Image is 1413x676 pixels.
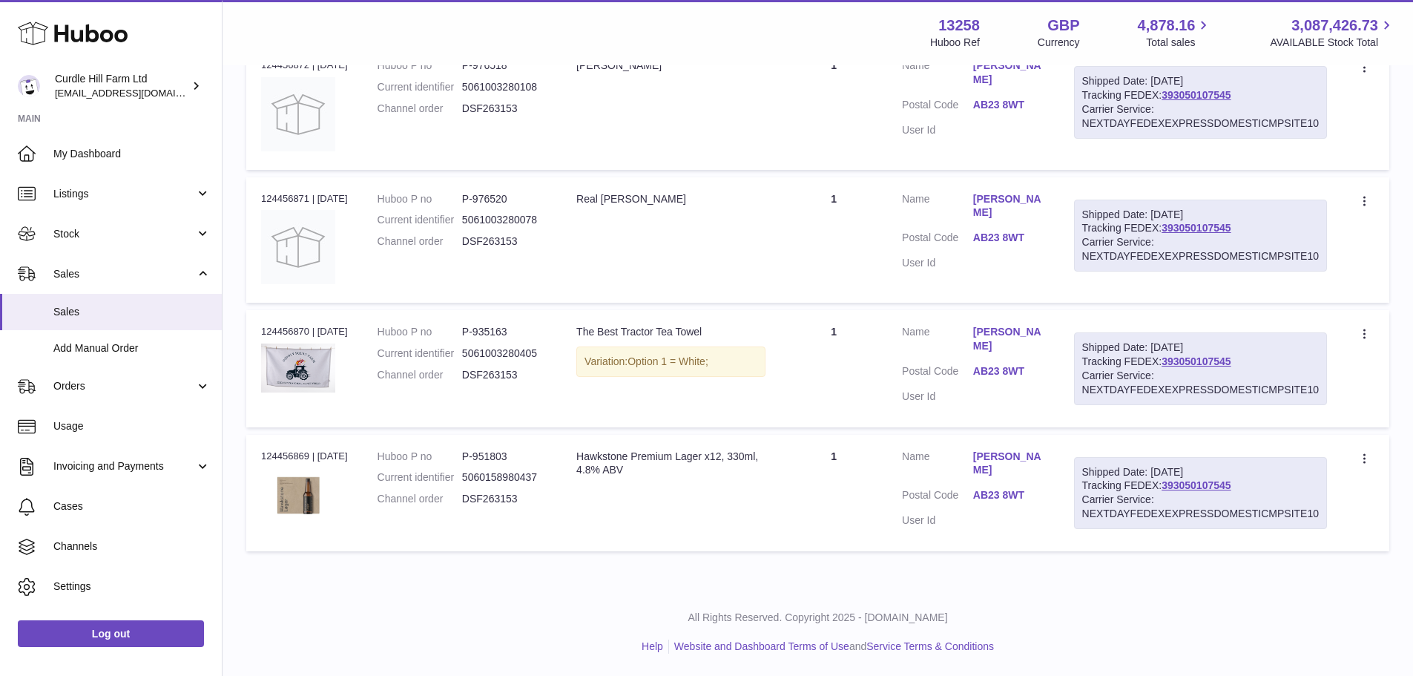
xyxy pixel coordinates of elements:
div: Carrier Service: NEXTDAYFEDEXEXPRESSDOMESTICMPSITE10 [1082,235,1319,263]
span: Channels [53,539,211,554]
dt: Name [902,325,973,357]
dd: P-976520 [462,192,547,206]
div: Tracking FEDEX: [1074,457,1327,530]
div: 124456870 | [DATE] [261,325,348,338]
div: Carrier Service: NEXTDAYFEDEXEXPRESSDOMESTICMPSITE10 [1082,493,1319,521]
dd: 5061003280405 [462,347,547,361]
span: Listings [53,187,195,201]
dt: Postal Code [902,364,973,382]
span: 3,087,426.73 [1291,16,1378,36]
dd: 5061003280078 [462,213,547,227]
div: Currency [1038,36,1080,50]
a: [PERSON_NAME] [973,450,1044,478]
span: Add Manual Order [53,341,211,355]
dt: User Id [902,256,973,270]
div: Tracking FEDEX: [1074,66,1327,139]
dt: Channel order [378,492,462,506]
a: [PERSON_NAME] [973,59,1044,87]
a: Help [642,640,663,652]
div: Variation: [576,347,765,377]
dd: P-951803 [462,450,547,464]
dt: Channel order [378,368,462,382]
dt: User Id [902,390,973,404]
div: Huboo Ref [930,36,980,50]
li: and [669,640,994,654]
dt: Name [902,450,973,482]
dd: DSF263153 [462,102,547,116]
a: 393050107545 [1162,355,1231,367]
span: Sales [53,305,211,319]
a: [PERSON_NAME] [973,325,1044,353]
dt: Name [902,59,973,91]
td: 1 [780,44,887,169]
a: AB23 8WT [973,98,1044,112]
dt: User Id [902,123,973,137]
span: AVAILABLE Stock Total [1270,36,1395,50]
a: 393050107545 [1162,89,1231,101]
div: Tracking FEDEX: [1074,200,1327,272]
dt: Name [902,192,973,224]
dt: Postal Code [902,98,973,116]
dd: P-935163 [462,325,547,339]
div: Tracking FEDEX: [1074,332,1327,405]
img: no-photo.jpg [261,210,335,284]
a: 393050107545 [1162,222,1231,234]
dt: Postal Code [902,231,973,249]
div: Shipped Date: [DATE] [1082,208,1319,222]
a: 393050107545 [1162,479,1231,491]
dt: Huboo P no [378,192,462,206]
span: [EMAIL_ADDRESS][DOMAIN_NAME] [55,87,218,99]
strong: GBP [1047,16,1079,36]
span: Settings [53,580,211,594]
dd: 5061003280108 [462,80,547,94]
dt: Huboo P no [378,59,462,73]
a: AB23 8WT [973,488,1044,502]
p: All Rights Reserved. Copyright 2025 - [DOMAIN_NAME] [234,611,1401,625]
img: no-photo.jpg [261,77,335,151]
div: Shipped Date: [DATE] [1082,341,1319,355]
span: Option 1 = White; [628,355,708,367]
span: My Dashboard [53,147,211,161]
a: Website and Dashboard Terms of Use [674,640,849,652]
dt: Postal Code [902,488,973,506]
a: 3,087,426.73 AVAILABLE Stock Total [1270,16,1395,50]
dt: Current identifier [378,347,462,361]
div: Real [PERSON_NAME] [576,192,765,206]
img: 132581708521438.jpg [261,467,335,523]
td: 1 [780,310,887,427]
td: 1 [780,177,887,303]
dt: Channel order [378,234,462,249]
a: AB23 8WT [973,231,1044,245]
span: Invoicing and Payments [53,459,195,473]
div: 124456869 | [DATE] [261,450,348,463]
div: [PERSON_NAME] [576,59,765,73]
dt: Huboo P no [378,450,462,464]
dd: DSF263153 [462,368,547,382]
dd: 5060158980437 [462,470,547,485]
div: Shipped Date: [DATE] [1082,465,1319,479]
dd: P-976518 [462,59,547,73]
dt: Current identifier [378,213,462,227]
strong: 13258 [938,16,980,36]
dt: Current identifier [378,80,462,94]
div: Hawkstone Premium Lager x12, 330ml, 4.8% ABV [576,450,765,478]
span: Total sales [1146,36,1212,50]
dt: Current identifier [378,470,462,485]
span: Stock [53,227,195,241]
span: Sales [53,267,195,281]
span: 4,878.16 [1138,16,1196,36]
a: Service Terms & Conditions [866,640,994,652]
a: [PERSON_NAME] [973,192,1044,220]
img: EOB_7620EOB.jpg [261,344,335,393]
div: Shipped Date: [DATE] [1082,74,1319,88]
dt: Huboo P no [378,325,462,339]
span: Cases [53,499,211,513]
div: Curdle Hill Farm Ltd [55,72,188,100]
a: AB23 8WT [973,364,1044,378]
div: Carrier Service: NEXTDAYFEDEXEXPRESSDOMESTICMPSITE10 [1082,102,1319,131]
div: Carrier Service: NEXTDAYFEDEXEXPRESSDOMESTICMPSITE10 [1082,369,1319,397]
span: Usage [53,419,211,433]
a: 4,878.16 Total sales [1138,16,1213,50]
div: The Best Tractor Tea Towel [576,325,765,339]
dt: User Id [902,513,973,528]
